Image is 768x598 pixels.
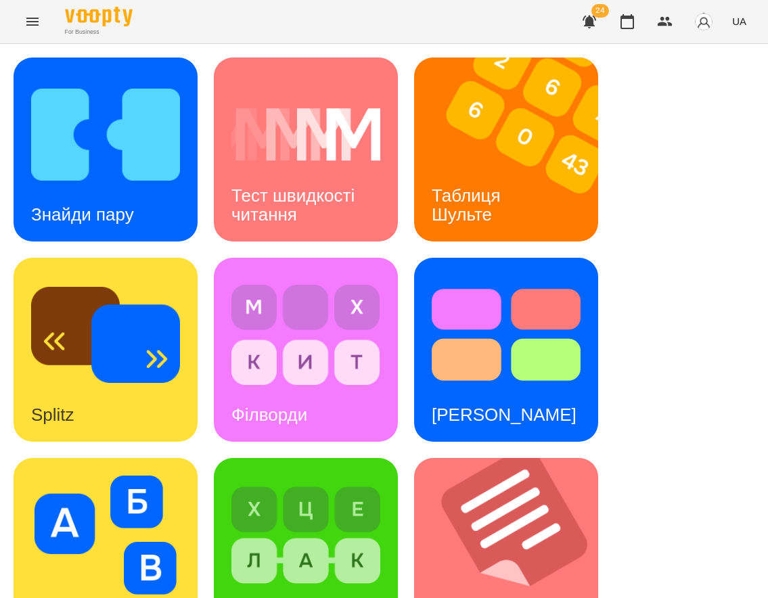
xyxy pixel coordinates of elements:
[14,57,198,241] a: Знайди паруЗнайди пару
[231,476,380,595] img: Знайди слово
[16,5,49,38] button: Menu
[414,57,615,241] img: Таблиця Шульте
[231,275,380,394] img: Філворди
[31,275,180,394] img: Splitz
[231,75,380,194] img: Тест швидкості читання
[432,405,577,425] h3: [PERSON_NAME]
[31,75,180,194] img: Знайди пару
[414,258,598,442] a: Тест Струпа[PERSON_NAME]
[31,204,134,225] h3: Знайди пару
[14,258,198,442] a: SplitzSplitz
[432,275,581,394] img: Тест Струпа
[591,4,609,18] span: 24
[31,405,74,425] h3: Splitz
[214,57,398,241] a: Тест швидкості читанняТест швидкості читання
[231,185,359,224] h3: Тест швидкості читання
[65,28,133,37] span: For Business
[732,14,746,28] span: UA
[727,9,752,34] button: UA
[432,185,505,224] h3: Таблиця Шульте
[231,405,307,425] h3: Філворди
[31,476,180,595] img: Алфавіт
[214,258,398,442] a: ФілвордиФілворди
[65,7,133,26] img: Voopty Logo
[414,57,598,241] a: Таблиця ШультеТаблиця Шульте
[694,12,713,31] img: avatar_s.png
